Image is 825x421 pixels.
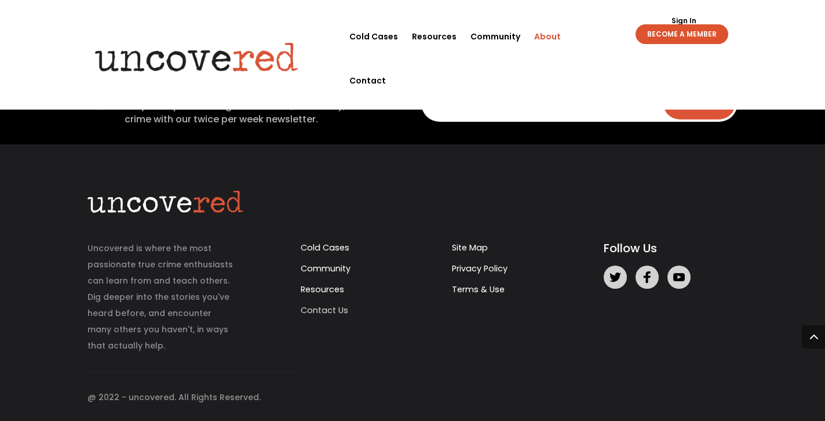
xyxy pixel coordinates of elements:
[452,263,508,274] a: Privacy Policy
[87,240,237,354] p: Uncovered is where the most passionate true crime enthusiasts can learn from and teach others. Di...
[452,284,505,295] a: Terms & Use
[534,14,561,59] a: About
[301,304,348,316] a: Contact Us
[665,17,703,24] a: Sign In
[85,34,308,79] img: Uncovered logo
[412,14,457,59] a: Resources
[301,263,351,274] a: Community
[470,14,520,59] a: Community
[349,14,398,59] a: Cold Cases
[87,372,738,403] div: @ 2022 - uncovered. All Rights Reserved.
[349,59,386,103] a: Contact
[301,284,344,295] a: Resources
[636,24,728,44] a: BECOME A MEMBER
[604,240,738,256] h5: Follow Us
[301,242,349,253] a: Cold Cases
[125,100,404,126] h5: Stay on top of all things cold cases, advocacy, and true crime with our twice per week newsletter.
[452,242,488,253] a: Site Map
